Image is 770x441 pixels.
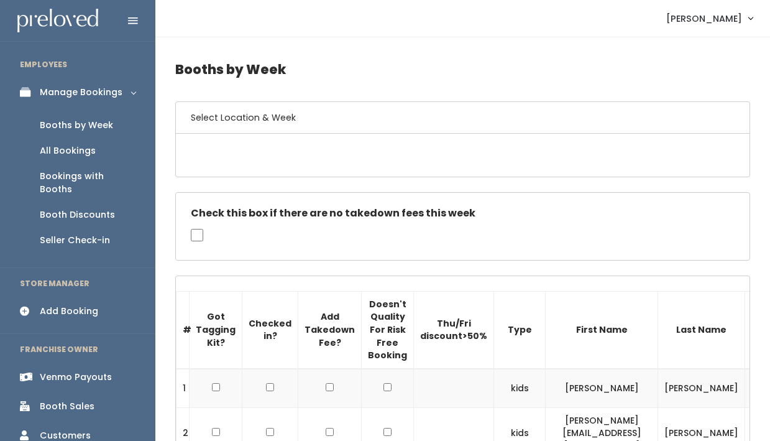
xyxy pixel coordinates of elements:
[40,208,115,221] div: Booth Discounts
[40,234,110,247] div: Seller Check-in
[494,369,546,408] td: kids
[176,369,190,408] td: 1
[40,119,113,132] div: Booths by Week
[175,52,750,86] h4: Booths by Week
[40,170,135,196] div: Bookings with Booths
[666,12,742,26] span: [PERSON_NAME]
[190,291,242,368] th: Got Tagging Kit?
[414,291,494,368] th: Thu/Fri discount>50%
[40,144,96,157] div: All Bookings
[362,291,414,368] th: Doesn't Quality For Risk Free Booking
[654,5,765,32] a: [PERSON_NAME]
[40,371,112,384] div: Venmo Payouts
[658,369,745,408] td: [PERSON_NAME]
[298,291,362,368] th: Add Takedown Fee?
[546,291,658,368] th: First Name
[191,208,735,219] h5: Check this box if there are no takedown fees this week
[494,291,546,368] th: Type
[176,102,749,134] h6: Select Location & Week
[546,369,658,408] td: [PERSON_NAME]
[658,291,745,368] th: Last Name
[242,291,298,368] th: Checked in?
[17,9,98,33] img: preloved logo
[40,305,98,318] div: Add Booking
[40,400,94,413] div: Booth Sales
[40,86,122,99] div: Manage Bookings
[176,291,190,368] th: #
